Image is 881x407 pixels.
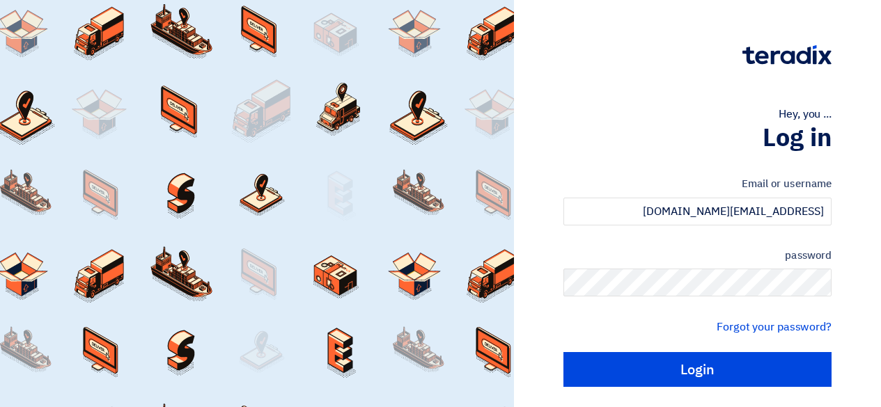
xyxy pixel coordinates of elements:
[779,106,832,122] font: Hey, you ...
[563,352,832,387] input: Login
[563,198,832,225] input: Enter your work email or username...
[785,248,832,263] font: password
[742,176,832,191] font: Email or username
[717,319,832,335] a: Forgot your password?
[763,119,832,157] font: Log in
[742,45,832,65] img: Teradix logo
